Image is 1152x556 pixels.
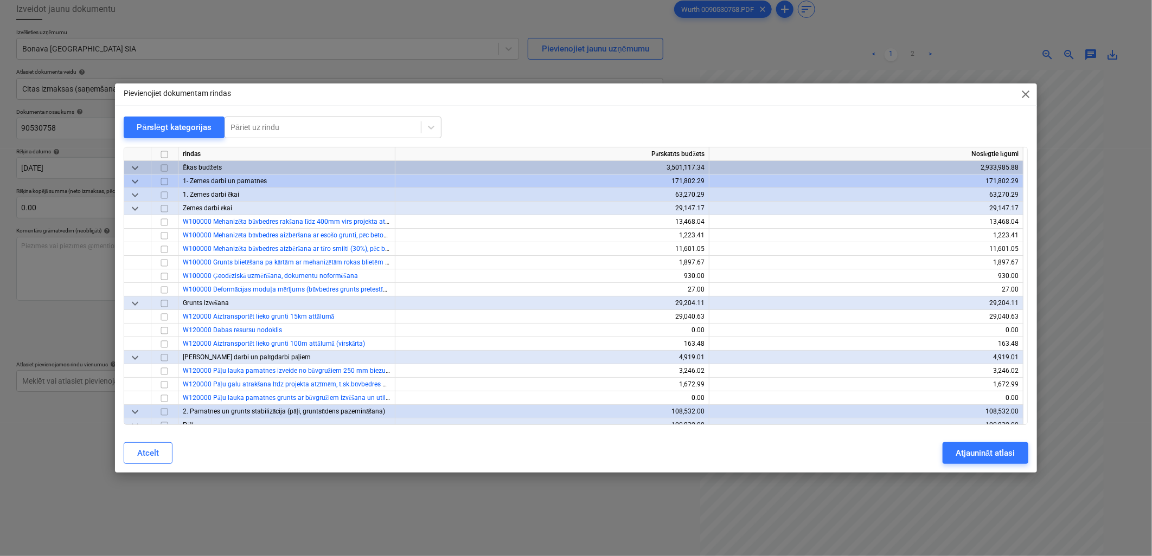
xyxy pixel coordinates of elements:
div: 0.00 [400,324,705,337]
button: Atcelt [124,442,172,464]
span: 1. Zemes darbi ēkai [183,191,239,198]
a: W120000 Aiztransportēt lieko grunti 100m attālumā (virskārta) [183,340,365,347]
a: W120000 Pāļu galu atrakšana līdz projekta atzīmēm, t.sk.būvbedres apakšas planēšana, pielīdzināša... [183,380,522,388]
div: 27.00 [400,283,705,296]
div: 0.00 [714,324,1019,337]
div: 171,802.29 [714,174,1019,188]
div: 29,040.63 [714,310,1019,324]
div: 930.00 [400,269,705,283]
div: 108,532.00 [400,405,705,418]
div: Noslēgtie līgumi [709,147,1023,161]
div: 4,919.01 [400,351,705,364]
span: 1- Zemes darbi un pamatnes [183,177,267,185]
span: 2. Pamatnes un grunts stabilizācija (pāļi, gruntsūdens pazemināšana) [183,408,385,415]
div: 1,897.67 [400,256,705,269]
div: 13,468.04 [714,215,1019,229]
div: 63,270.29 [714,188,1019,202]
a: W100000 Mehanizēta būvbedres aizbēršana ar esošo grunti, pēc betonēšanas un hidroizolācijas darbu... [183,231,575,239]
div: 930.00 [714,269,1019,283]
div: 29,147.17 [714,202,1019,215]
span: keyboard_arrow_down [129,161,142,174]
a: W100000 Ģeodēziskā uzmērīšana, dokumentu noformēšana [183,272,358,280]
div: 27.00 [714,283,1019,296]
div: 29,040.63 [400,310,705,324]
span: keyboard_arrow_down [129,351,142,364]
span: Pāļi [183,421,194,429]
div: 163.48 [714,337,1019,351]
span: keyboard_arrow_down [129,419,142,432]
div: Pārslēgt kategorijas [137,120,212,134]
div: Pārskatīts budžets [395,147,709,161]
span: close [1020,88,1033,101]
span: keyboard_arrow_down [129,175,142,188]
div: 11,601.05 [714,242,1019,256]
div: rindas [178,147,395,161]
iframe: Chat Widget [1098,504,1152,556]
button: Atjaunināt atlasi [943,442,1028,464]
div: 3,246.02 [400,364,705,378]
span: keyboard_arrow_down [129,202,142,215]
div: 1,897.67 [714,256,1019,269]
a: W100000 Deformācijas moduļa mērījums (būvbedres grunts pretestība) [183,286,393,293]
button: Pārslēgt kategorijas [124,117,225,138]
div: 3,501,117.34 [400,161,705,174]
div: Atcelt [137,446,159,460]
a: W120000 Pāļu lauka pamatnes izveide no būvgružiem 250 mm biezumā [183,367,394,374]
span: keyboard_arrow_down [129,405,142,418]
div: 108,532.00 [714,405,1019,418]
span: keyboard_arrow_down [129,297,142,310]
a: W120000 Aiztransportēt lieko grunti 15km attālumā [183,313,334,320]
a: W100000 Mehanizēta būvbedres rakšana līdz 400mm virs projekta atzīmes [183,218,403,225]
div: 163.48 [400,337,705,351]
div: 3,246.02 [714,364,1019,378]
div: 2,933,985.88 [714,161,1019,174]
p: Pievienojiet dokumentam rindas [124,88,231,99]
div: 29,204.11 [714,296,1019,310]
div: 171,802.29 [400,174,705,188]
div: 100,832.00 [714,418,1019,432]
div: 1,223.41 [714,229,1019,242]
div: 1,672.99 [714,378,1019,391]
div: 1,223.41 [400,229,705,242]
div: 1,672.99 [400,378,705,391]
span: Ēkas budžets [183,164,222,171]
a: W100000 Mehanizēta būvbedres aizbēršana ar tīro smilti (30%), pēc betonēšanas un hidroizolācijas ... [183,245,586,253]
div: 0.00 [400,391,705,405]
span: Zemes darbi ēkai [183,204,232,212]
a: W100000 Grunts blietēšana pa kārtām ar mehanizētām rokas blietēm pēc betonēšanas un hidroizolācij... [183,258,605,266]
a: W120000 Dabas resursu nodoklis [183,326,282,334]
div: 0.00 [714,391,1019,405]
div: 4,919.01 [714,351,1019,364]
div: Atjaunināt atlasi [956,446,1015,460]
div: 29,147.17 [400,202,705,215]
div: 29,204.11 [400,296,705,310]
span: keyboard_arrow_down [129,189,142,202]
span: Zemes darbi un palīgdarbi pāļiem [183,353,311,361]
div: 63,270.29 [400,188,705,202]
div: 13,468.04 [400,215,705,229]
div: 11,601.05 [400,242,705,256]
div: 100,832.00 [400,418,705,432]
a: W120000 Pāļu lauka pamatnes grunts ar būvgružiem izvēšana un utilizācija [183,394,404,402]
span: Grunts izvēšana [183,299,229,307]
